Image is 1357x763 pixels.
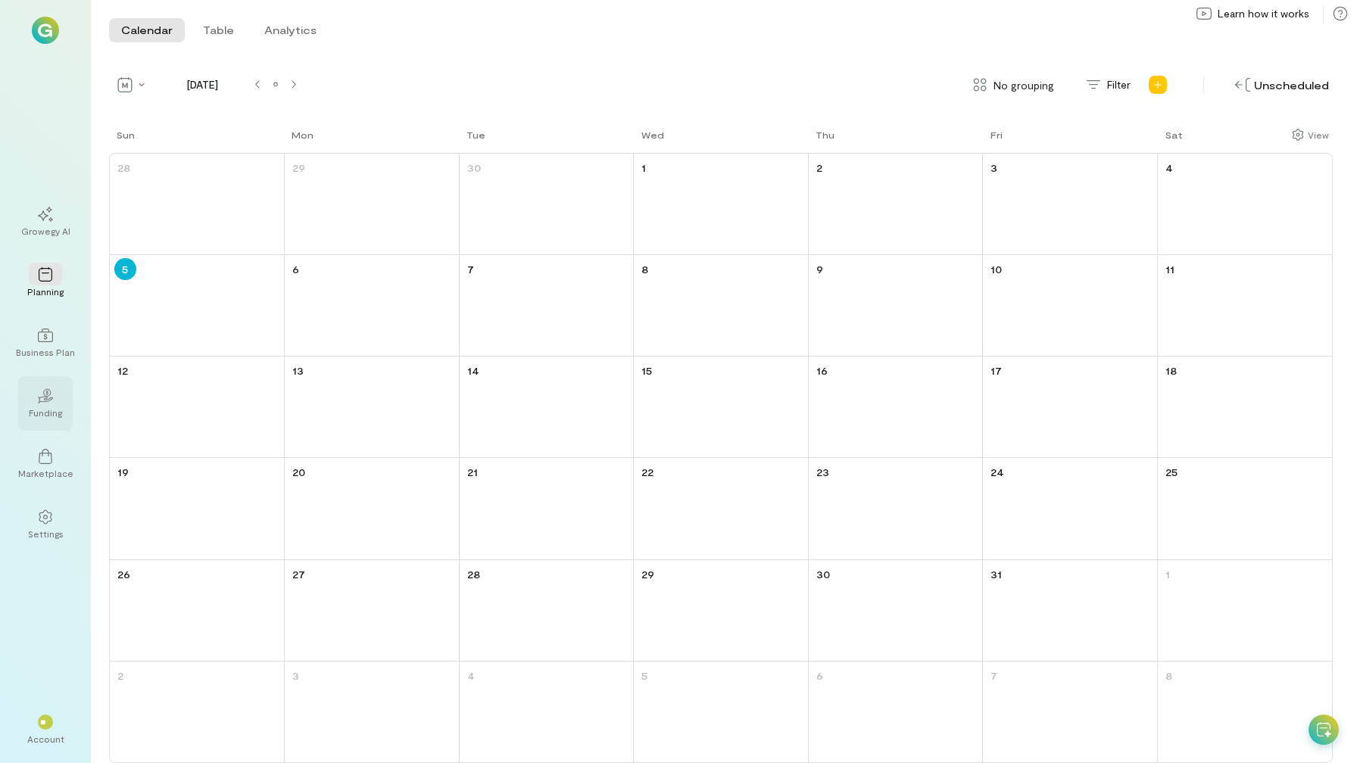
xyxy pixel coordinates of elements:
[1162,258,1178,280] a: October 11, 2025
[1308,128,1329,142] div: View
[813,665,826,687] a: November 6, 2025
[1288,124,1333,145] div: Show columns
[641,129,664,141] div: Wed
[27,285,64,297] div: Planning
[18,467,73,479] div: Marketplace
[289,461,308,483] a: October 20, 2025
[21,225,70,237] div: Growegy AI
[459,127,488,153] a: Tuesday
[114,665,126,687] a: November 2, 2025
[816,129,834,141] div: Thu
[1162,157,1176,179] a: October 4, 2025
[156,77,248,92] span: [DATE]
[289,258,302,280] a: October 6, 2025
[813,157,825,179] a: October 2, 2025
[1162,360,1180,381] a: October 18, 2025
[191,18,246,42] button: Table
[466,129,485,141] div: Tue
[983,255,1158,357] td: October 10, 2025
[18,376,73,431] a: Funding
[459,458,634,559] td: October 21, 2025
[638,563,657,585] a: October 29, 2025
[634,458,809,559] td: October 22, 2025
[464,258,477,280] a: October 7, 2025
[994,77,1054,93] span: No grouping
[1146,73,1170,97] div: Add new
[292,129,314,141] div: Mon
[289,157,308,179] a: September 29, 2025
[27,733,64,745] div: Account
[117,129,135,141] div: Sun
[110,255,285,357] td: October 5, 2025
[983,559,1158,661] td: October 31, 2025
[114,157,133,179] a: September 28, 2025
[983,127,1006,153] a: Friday
[464,157,484,179] a: September 30, 2025
[285,357,460,458] td: October 13, 2025
[1165,129,1183,141] div: Sat
[634,357,809,458] td: October 15, 2025
[983,154,1158,255] td: October 3, 2025
[1231,73,1333,97] div: Unscheduled
[634,154,809,255] td: October 1, 2025
[634,127,667,153] a: Wednesday
[252,18,329,42] button: Analytics
[110,357,285,458] td: October 12, 2025
[285,661,460,762] td: November 3, 2025
[285,255,460,357] td: October 6, 2025
[634,255,809,357] td: October 8, 2025
[464,360,482,381] a: October 14, 2025
[983,458,1158,559] td: October 24, 2025
[808,154,983,255] td: October 2, 2025
[109,18,185,42] button: Calendar
[464,665,478,687] a: November 4, 2025
[813,360,831,381] a: October 16, 2025
[1218,6,1309,21] span: Learn how it works
[18,255,73,310] a: Planning
[983,661,1158,762] td: November 7, 2025
[987,665,1000,687] a: November 7, 2025
[18,497,73,552] a: Settings
[638,360,655,381] a: October 15, 2025
[634,661,809,762] td: November 5, 2025
[110,661,285,762] td: November 2, 2025
[284,127,317,153] a: Monday
[459,559,634,661] td: October 28, 2025
[459,154,634,255] td: September 30, 2025
[990,129,1003,141] div: Fri
[638,258,651,280] a: October 8, 2025
[634,559,809,661] td: October 29, 2025
[1162,461,1181,483] a: October 25, 2025
[808,255,983,357] td: October 9, 2025
[110,559,285,661] td: October 26, 2025
[29,406,62,419] div: Funding
[464,461,481,483] a: October 21, 2025
[1107,77,1131,92] span: Filter
[813,461,832,483] a: October 23, 2025
[1162,563,1173,585] a: November 1, 2025
[808,357,983,458] td: October 16, 2025
[459,255,634,357] td: October 7, 2025
[1157,458,1332,559] td: October 25, 2025
[114,563,133,585] a: October 26, 2025
[289,665,302,687] a: November 3, 2025
[808,661,983,762] td: November 6, 2025
[1157,154,1332,255] td: October 4, 2025
[1158,127,1186,153] a: Saturday
[28,528,64,540] div: Settings
[1157,357,1332,458] td: October 18, 2025
[813,563,833,585] a: October 30, 2025
[987,258,1005,280] a: October 10, 2025
[1162,665,1175,687] a: November 8, 2025
[1157,255,1332,357] td: October 11, 2025
[285,154,460,255] td: September 29, 2025
[16,346,75,358] div: Business Plan
[987,157,1000,179] a: October 3, 2025
[808,458,983,559] td: October 23, 2025
[459,357,634,458] td: October 14, 2025
[18,316,73,370] a: Business Plan
[987,360,1005,381] a: October 17, 2025
[808,127,838,153] a: Thursday
[638,665,650,687] a: November 5, 2025
[110,154,285,255] td: September 28, 2025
